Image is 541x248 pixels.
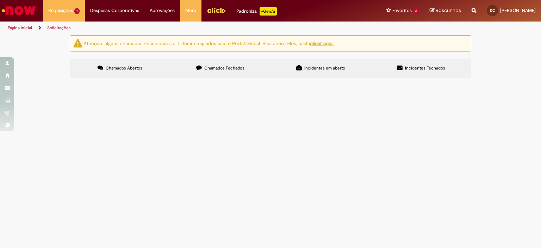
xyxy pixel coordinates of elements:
a: Página inicial [8,25,32,31]
span: More [185,7,196,14]
span: Rascunhos [436,7,461,14]
div: Padroniza [236,7,277,16]
p: +GenAi [260,7,277,16]
a: clicar aqui. [310,40,334,46]
span: 6 [413,8,419,14]
ul: Trilhas de página [5,22,355,35]
span: DC [490,8,495,13]
span: Incidentes Fechados [405,65,445,71]
a: Solicitações [47,25,71,31]
span: Aprovações [150,7,175,14]
img: click_logo_yellow_360x200.png [207,5,226,16]
span: [PERSON_NAME] [500,7,536,13]
span: Chamados Fechados [204,65,244,71]
span: Incidentes em aberto [304,65,345,71]
span: 1 [74,8,80,14]
span: Requisições [48,7,73,14]
a: Rascunhos [430,7,461,14]
span: Favoritos [392,7,412,14]
span: Despesas Corporativas [90,7,139,14]
span: Chamados Abertos [106,65,142,71]
img: ServiceNow [1,4,37,18]
ng-bind-html: Atenção: alguns chamados relacionados a T.I foram migrados para o Portal Global. Para acessá-los,... [83,40,334,46]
